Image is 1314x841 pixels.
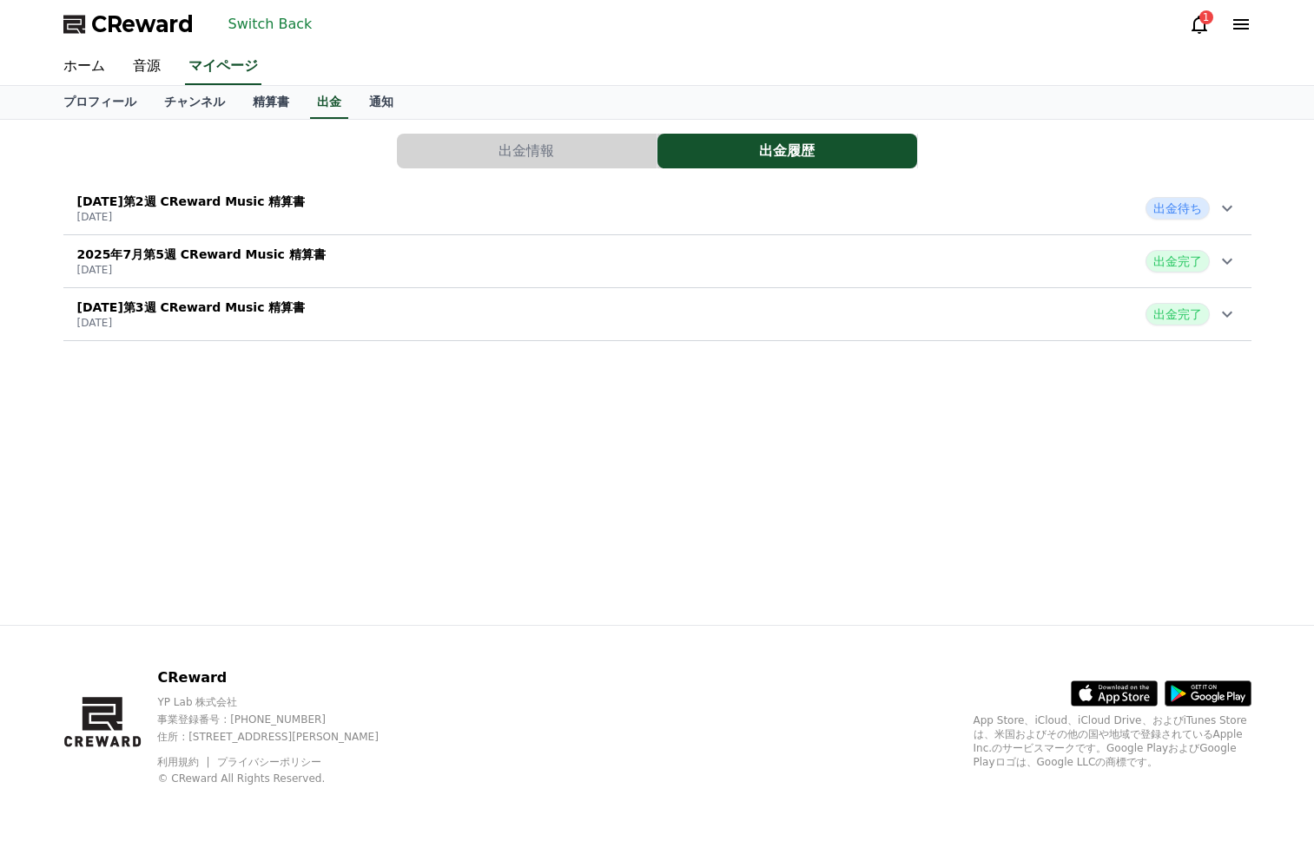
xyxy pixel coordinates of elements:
[63,10,194,38] a: CReward
[157,772,408,785] p: © CReward All Rights Reserved.
[119,49,175,85] a: 音源
[63,235,1251,288] button: 2025年7月第5週 CReward Music 精算書 [DATE] 出金完了
[1146,250,1210,273] span: 出金完了
[77,299,306,316] p: [DATE]第3週 CReward Music 精算書
[310,86,348,119] a: 出金
[1189,14,1210,35] a: 1
[157,756,212,768] a: 利用規約
[239,86,303,119] a: 精算書
[217,756,321,768] a: プライバシーポリシー
[157,695,408,709] p: YP Lab 株式会社
[1199,10,1213,24] div: 1
[150,86,239,119] a: チャンネル
[157,667,408,688] p: CReward
[50,49,119,85] a: ホーム
[221,10,320,38] button: Switch Back
[185,49,261,85] a: マイページ
[657,134,918,168] a: 出金履歴
[157,730,408,744] p: 住所 : [STREET_ADDRESS][PERSON_NAME]
[77,210,306,224] p: [DATE]
[63,182,1251,235] button: [DATE]第2週 CReward Music 精算書 [DATE] 出金待ち
[91,10,194,38] span: CReward
[1146,197,1210,220] span: 出金待ち
[1146,303,1210,325] span: 出金完了
[50,86,150,119] a: プロフィール
[974,713,1251,769] p: App Store、iCloud、iCloud Drive、およびiTunes Storeは、米国およびその他の国や地域で登録されているApple Inc.のサービスマークです。Google P...
[77,246,326,263] p: 2025年7月第5週 CReward Music 精算書
[77,316,306,330] p: [DATE]
[63,288,1251,341] button: [DATE]第3週 CReward Music 精算書 [DATE] 出金完了
[77,263,326,277] p: [DATE]
[157,713,408,726] p: 事業登録番号 : [PHONE_NUMBER]
[355,86,407,119] a: 通知
[77,193,306,210] p: [DATE]第2週 CReward Music 精算書
[657,134,917,168] button: 出金履歴
[397,134,657,168] button: 出金情報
